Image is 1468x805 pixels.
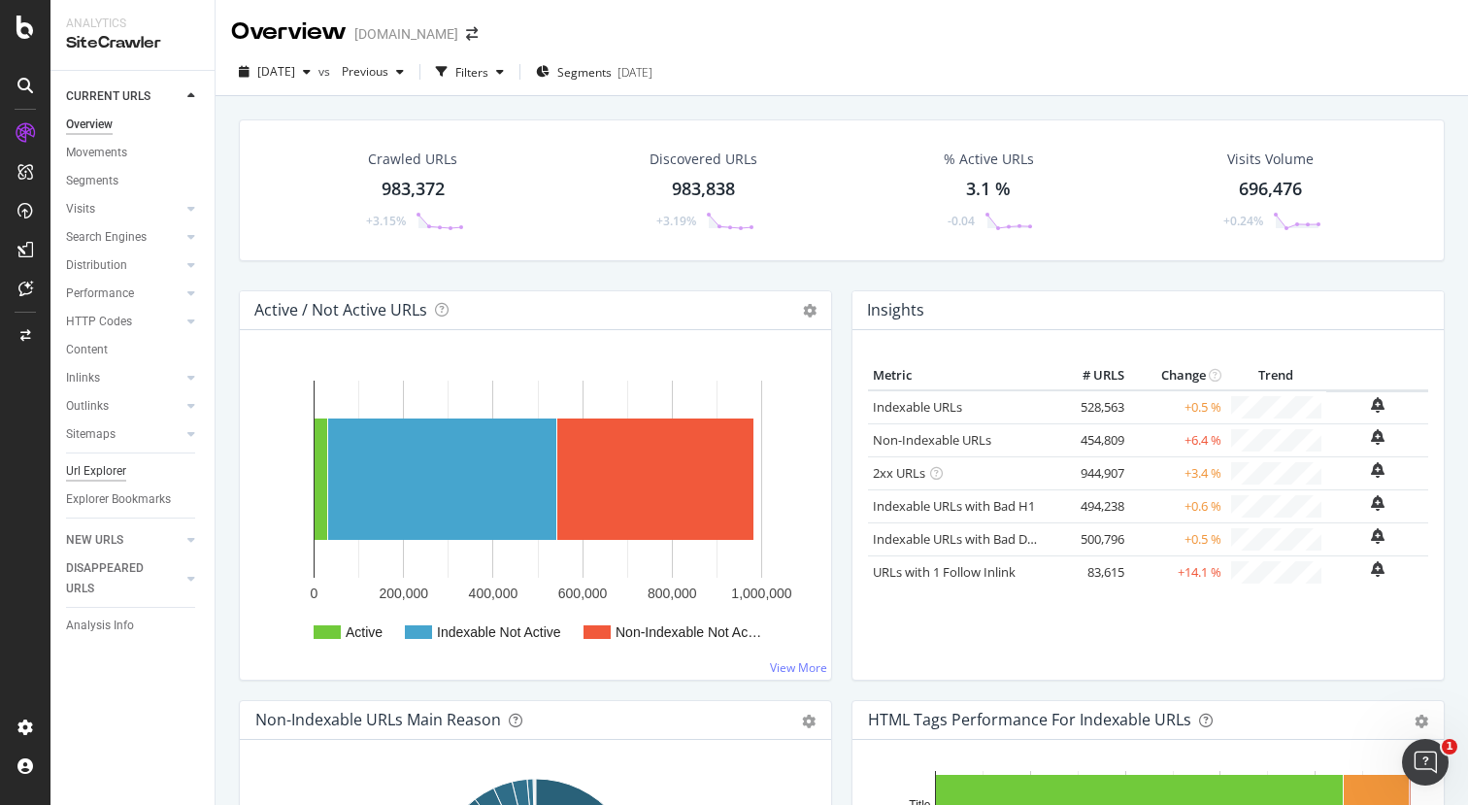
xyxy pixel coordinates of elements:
div: Filters [455,64,488,81]
a: Indexable URLs with Bad H1 [873,497,1035,515]
td: 83,615 [1051,555,1129,588]
text: Non-Indexable Not Ac… [616,624,761,640]
th: Trend [1226,361,1326,390]
div: Discovered URLs [650,150,757,169]
div: -0.04 [948,213,975,229]
a: Outlinks [66,396,182,417]
div: 983,372 [382,177,445,202]
text: 200,000 [379,586,428,601]
div: bell-plus [1371,462,1385,478]
div: SiteCrawler [66,32,199,54]
div: +3.19% [656,213,696,229]
div: CURRENT URLS [66,86,150,107]
div: bell-plus [1371,528,1385,544]
i: Options [803,304,817,318]
div: 983,838 [672,177,735,202]
svg: A chart. [255,361,816,664]
a: Indexable URLs with Bad Description [873,530,1084,548]
td: 944,907 [1051,456,1129,489]
td: 494,238 [1051,489,1129,522]
a: Inlinks [66,368,182,388]
div: DISAPPEARED URLS [66,558,164,599]
text: 0 [311,586,318,601]
div: Non-Indexable URLs Main Reason [255,710,501,729]
a: Analysis Info [66,616,201,636]
button: Segments[DATE] [528,56,660,87]
div: gear [1415,715,1428,728]
div: Segments [66,171,118,191]
h4: Insights [867,297,924,323]
text: Indexable Not Active [437,624,561,640]
td: 454,809 [1051,423,1129,456]
iframe: Intercom live chat [1402,739,1449,786]
div: Movements [66,143,127,163]
div: bell-plus [1371,397,1385,413]
a: NEW URLS [66,530,182,551]
div: Sitemaps [66,424,116,445]
div: +0.24% [1223,213,1263,229]
a: Performance [66,284,182,304]
a: Non-Indexable URLs [873,431,991,449]
td: +0.6 % [1129,489,1226,522]
a: DISAPPEARED URLS [66,558,182,599]
text: 800,000 [648,586,697,601]
a: Content [66,340,201,360]
span: Previous [334,63,388,80]
a: HTTP Codes [66,312,182,332]
div: % Active URLs [944,150,1034,169]
div: Url Explorer [66,461,126,482]
div: 3.1 % [966,177,1011,202]
text: 1,000,000 [731,586,791,601]
a: Distribution [66,255,182,276]
button: Filters [428,56,512,87]
span: 2025 Aug. 7th [257,63,295,80]
span: 1 [1442,739,1457,755]
div: [DATE] [617,64,652,81]
div: Analysis Info [66,616,134,636]
div: [DOMAIN_NAME] [354,24,458,44]
div: Performance [66,284,134,304]
td: +3.4 % [1129,456,1226,489]
div: Inlinks [66,368,100,388]
a: View More [770,659,827,676]
a: CURRENT URLS [66,86,182,107]
td: +0.5 % [1129,390,1226,424]
text: 400,000 [469,586,518,601]
div: Overview [231,16,347,49]
div: bell-plus [1371,429,1385,445]
div: Explorer Bookmarks [66,489,171,510]
th: Change [1129,361,1226,390]
a: Movements [66,143,201,163]
div: Visits Volume [1227,150,1314,169]
div: NEW URLS [66,530,123,551]
button: [DATE] [231,56,318,87]
text: Active [346,624,383,640]
div: HTTP Codes [66,312,132,332]
a: 2xx URLs [873,464,925,482]
td: +14.1 % [1129,555,1226,588]
button: Previous [334,56,412,87]
a: Overview [66,115,201,135]
div: HTML Tags Performance for Indexable URLs [868,710,1191,729]
div: Content [66,340,108,360]
a: Url Explorer [66,461,201,482]
td: 528,563 [1051,390,1129,424]
div: Distribution [66,255,127,276]
a: Segments [66,171,201,191]
td: 500,796 [1051,522,1129,555]
th: # URLS [1051,361,1129,390]
span: Segments [557,64,612,81]
a: Sitemaps [66,424,182,445]
div: Overview [66,115,113,135]
div: gear [802,715,816,728]
a: Visits [66,199,182,219]
div: Crawled URLs [368,150,457,169]
th: Metric [868,361,1051,390]
div: bell-plus [1371,495,1385,511]
div: Visits [66,199,95,219]
div: Search Engines [66,227,147,248]
div: Analytics [66,16,199,32]
div: Outlinks [66,396,109,417]
div: +3.15% [366,213,406,229]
